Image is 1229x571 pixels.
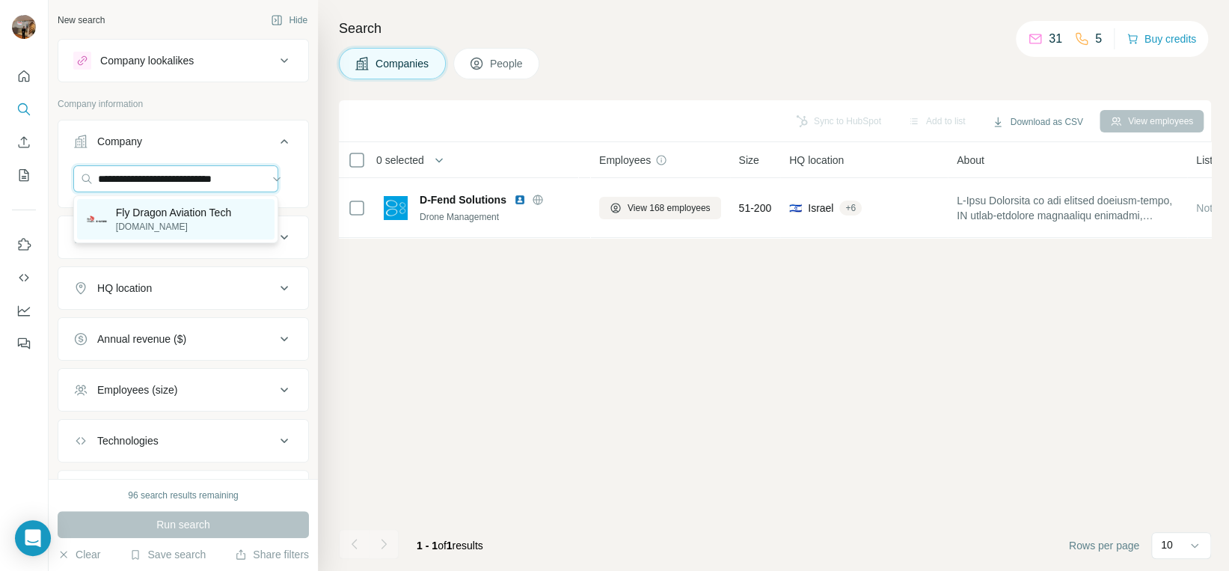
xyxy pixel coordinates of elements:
[15,520,51,556] div: Open Intercom Messenger
[116,220,231,233] p: [DOMAIN_NAME]
[417,540,438,552] span: 1 - 1
[1127,28,1196,49] button: Buy credits
[514,194,526,206] img: LinkedIn logo
[128,489,238,502] div: 96 search results remaining
[376,56,430,71] span: Companies
[12,231,36,258] button: Use Surfe on LinkedIn
[58,321,308,357] button: Annual revenue ($)
[739,201,772,216] span: 51-200
[490,56,524,71] span: People
[116,205,231,220] p: Fly Dragon Aviation Tech
[1095,30,1102,48] p: 5
[1161,537,1173,552] p: 10
[58,372,308,408] button: Employees (size)
[739,153,759,168] span: Size
[97,281,152,296] div: HQ location
[417,540,483,552] span: results
[12,96,36,123] button: Search
[97,332,186,346] div: Annual revenue ($)
[58,474,308,510] button: Keywords
[100,53,194,68] div: Company lookalikes
[599,153,651,168] span: Employees
[58,547,100,562] button: Clear
[957,153,984,168] span: About
[339,18,1211,39] h4: Search
[97,433,159,448] div: Technologies
[86,216,107,222] img: Fly Dragon Aviation Tech
[58,43,308,79] button: Company lookalikes
[58,123,308,165] button: Company
[957,193,1178,223] span: L-Ipsu Dolorsita co adi elitsed doeiusm-tempo, IN utlab-etdolore magnaaliqu enimadmi, veniamqu no...
[129,547,206,562] button: Save search
[1049,30,1062,48] p: 31
[12,63,36,90] button: Quick start
[808,201,833,216] span: Israel
[789,153,844,168] span: HQ location
[628,201,711,215] span: View 168 employees
[58,219,308,255] button: Industry
[97,382,177,397] div: Employees (size)
[58,423,308,459] button: Technologies
[58,13,105,27] div: New search
[235,547,309,562] button: Share filters
[12,330,36,357] button: Feedback
[599,197,721,219] button: View 168 employees
[447,540,453,552] span: 1
[260,9,318,31] button: Hide
[1196,153,1218,168] span: Lists
[12,264,36,291] button: Use Surfe API
[12,297,36,324] button: Dashboard
[384,196,408,220] img: Logo of D-Fend Solutions
[97,134,142,149] div: Company
[58,97,309,111] p: Company information
[839,201,862,215] div: + 6
[12,129,36,156] button: Enrich CSV
[1069,538,1139,553] span: Rows per page
[12,162,36,189] button: My lists
[58,270,308,306] button: HQ location
[789,201,802,216] span: 🇮🇱
[981,111,1093,133] button: Download as CSV
[420,192,506,207] span: D-Fend Solutions
[438,540,447,552] span: of
[12,15,36,39] img: Avatar
[376,153,424,168] span: 0 selected
[420,210,581,224] div: Drone Management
